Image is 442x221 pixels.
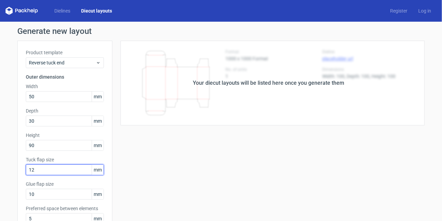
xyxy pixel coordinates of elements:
[193,79,344,87] div: Your diecut layouts will be listed here once you generate them
[26,132,104,139] label: Height
[385,7,413,14] a: Register
[26,205,104,212] label: Preferred space between elements
[26,107,104,114] label: Depth
[29,59,96,66] span: Reverse tuck end
[26,156,104,163] label: Tuck flap size
[413,7,437,14] a: Log in
[17,27,425,35] h1: Generate new layout
[26,74,104,80] h3: Outer dimensions
[92,116,104,126] span: mm
[26,49,104,56] label: Product template
[26,181,104,187] label: Glue flap size
[26,83,104,90] label: Width
[92,140,104,150] span: mm
[92,92,104,102] span: mm
[92,189,104,199] span: mm
[92,165,104,175] span: mm
[49,7,76,14] a: Dielines
[76,7,117,14] a: Diecut layouts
